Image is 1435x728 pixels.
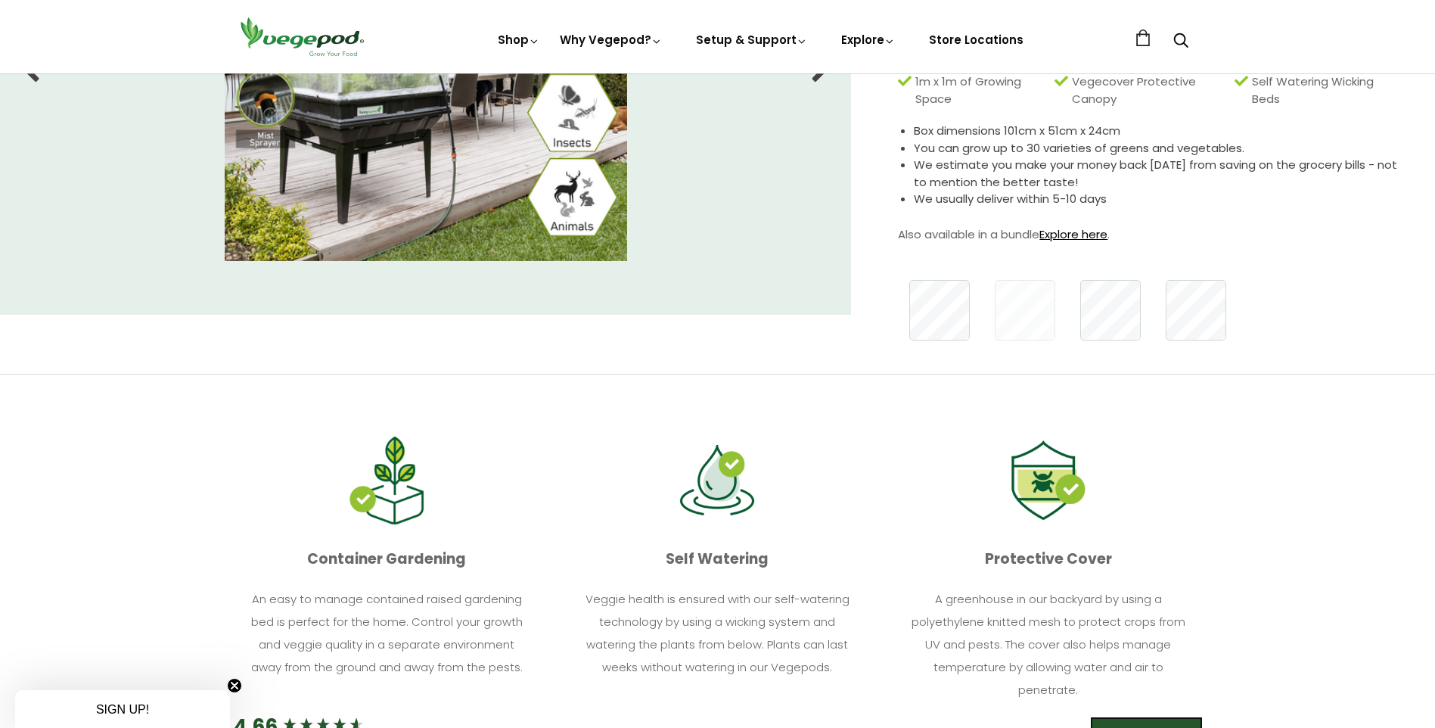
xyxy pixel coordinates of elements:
p: An easy to manage contained raised gardening bed is perfect for the home. Control your growth and... [247,588,526,679]
span: Self Watering Wicking Beds [1252,73,1390,107]
p: Self Watering [564,545,871,574]
li: We usually deliver within 5-10 days [914,191,1397,208]
p: Veggie health is ensured with our self-watering technology by using a wicking system and watering... [577,588,857,679]
li: We estimate you make your money back [DATE] from saving on the grocery bills - not to mention the... [914,157,1397,191]
span: Vegecover Protective Canopy [1072,73,1227,107]
p: Also available in a bundle . [898,223,1397,246]
p: Container Gardening [234,545,540,574]
img: Vegepod [234,15,370,58]
a: Setup & Support [696,32,808,48]
p: A greenhouse in our backyard by using a polyethylene knitted mesh to protect crops from UV and pe... [909,588,1188,702]
a: Search [1173,34,1188,50]
div: SIGN UP!Close teaser [15,690,230,728]
button: Close teaser [227,678,242,693]
span: SIGN UP! [96,703,149,716]
p: Protective Cover [895,545,1201,574]
a: Shop [498,32,540,48]
a: Explore [841,32,896,48]
a: Explore here [1039,226,1107,242]
a: Why Vegepod? [560,32,663,48]
span: 1m x 1m of Growing Space [915,73,1046,107]
a: Store Locations [929,32,1023,48]
li: Box dimensions 101cm x 51cm x 24cm [914,123,1397,140]
li: You can grow up to 30 varieties of greens and vegetables. [914,140,1397,157]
